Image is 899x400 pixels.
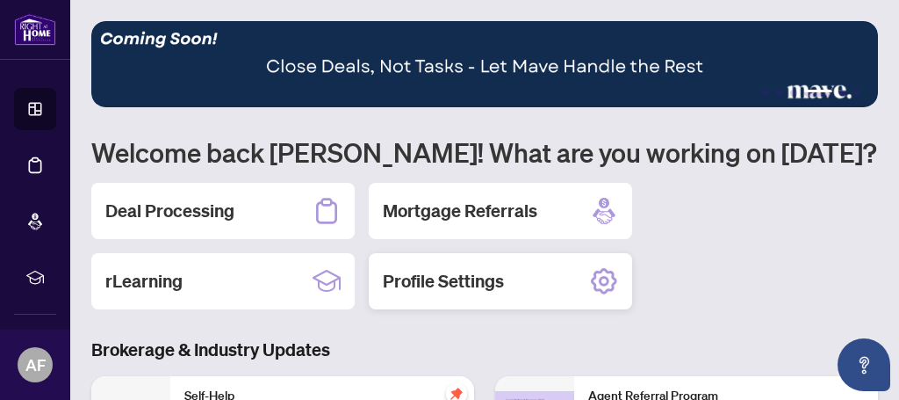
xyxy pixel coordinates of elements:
[839,90,846,97] button: 5
[790,90,797,97] button: 3
[91,338,878,362] h3: Brokerage & Industry Updates
[91,135,878,169] h1: Welcome back [PERSON_NAME]! What are you working on [DATE]?
[105,199,234,223] h2: Deal Processing
[91,21,878,107] img: Slide 3
[383,199,537,223] h2: Mortgage Referrals
[762,90,769,97] button: 1
[25,353,46,377] span: AF
[383,269,504,294] h2: Profile Settings
[838,338,890,391] button: Open asap
[14,13,56,46] img: logo
[105,269,183,294] h2: rLearning
[804,90,832,97] button: 4
[776,90,783,97] button: 2
[853,90,860,97] button: 6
